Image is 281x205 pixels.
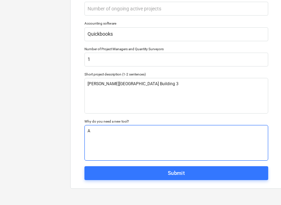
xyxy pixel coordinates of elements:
[84,125,268,161] textarea: A
[84,119,268,124] div: Why do you need a new tool?
[168,169,185,178] div: Submit
[84,53,268,66] input: Number of Project Managers and Quantity Surveyors
[84,166,268,180] button: Submit
[84,27,268,41] input: Accounting software
[84,2,268,16] input: Number of ongoing active projects
[84,47,268,51] div: Number of Project Managers and Quantity Surveyors
[84,21,268,26] div: Accounting software
[246,172,281,205] iframe: Chat Widget
[84,78,268,114] textarea: [PERSON_NAME][GEOGRAPHIC_DATA] Building 3
[84,72,268,77] div: Short project description (1-2 sentences)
